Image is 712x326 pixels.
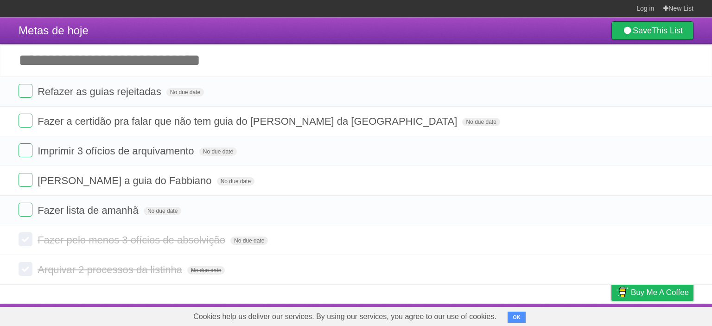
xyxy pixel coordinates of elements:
[38,234,228,246] span: Fazer pelo menos 3 ofícios de absolvição
[611,284,693,301] a: Buy me a coffee
[652,26,683,35] b: This List
[19,114,32,128] label: Done
[462,118,500,126] span: No due date
[616,284,629,300] img: Buy me a coffee
[519,306,556,324] a: Developers
[38,86,164,97] span: Refazer as guias rejeitadas
[217,177,254,185] span: No due date
[144,207,181,215] span: No due date
[184,307,506,326] span: Cookies help us deliver our services. By using our services, you agree to our use of cookies.
[611,21,693,40] a: SaveThis List
[38,205,141,216] span: Fazer lista de amanhã
[166,88,204,96] span: No due date
[38,264,184,275] span: Arquivar 2 processos da listinha
[19,262,32,276] label: Done
[19,84,32,98] label: Done
[230,237,268,245] span: No due date
[488,306,508,324] a: About
[631,284,689,300] span: Buy me a coffee
[19,232,32,246] label: Done
[199,147,237,156] span: No due date
[38,175,214,186] span: [PERSON_NAME] a guia do Fabbiano
[19,173,32,187] label: Done
[568,306,588,324] a: Terms
[187,266,225,275] span: No due date
[19,203,32,217] label: Done
[38,145,196,157] span: Imprimir 3 ofícios de arquivamento
[508,312,526,323] button: OK
[19,143,32,157] label: Done
[38,115,459,127] span: Fazer a certidão pra falar que não tem guia do [PERSON_NAME] da [GEOGRAPHIC_DATA]
[599,306,623,324] a: Privacy
[635,306,693,324] a: Suggest a feature
[19,24,89,37] span: Metas de hoje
